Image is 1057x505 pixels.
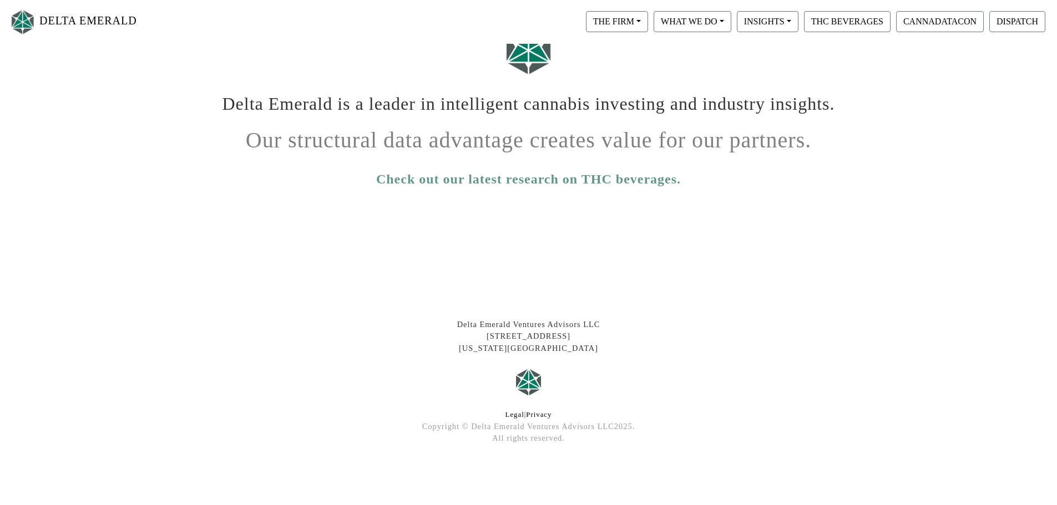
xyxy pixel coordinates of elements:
button: INSIGHTS [737,11,798,32]
img: Logo [512,365,545,399]
button: WHAT WE DO [654,11,731,32]
h1: Our structural data advantage creates value for our partners. [221,119,837,154]
a: Legal [505,411,524,419]
div: Delta Emerald Ventures Advisors LLC [STREET_ADDRESS] [US_STATE][GEOGRAPHIC_DATA] [213,319,845,355]
button: CANNADATACON [896,11,984,32]
a: CANNADATACON [893,16,987,25]
div: | [213,410,845,420]
div: All rights reserved. [213,432,845,445]
img: Logo [9,7,37,37]
button: THC BEVERAGES [804,11,891,32]
div: Copyright © Delta Emerald Ventures Advisors LLC 2025 . [213,421,845,433]
a: THC BEVERAGES [801,16,893,25]
h1: Delta Emerald is a leader in intelligent cannabis investing and industry insights. [221,85,837,114]
a: Check out our latest research on THC beverages. [376,169,681,189]
a: DELTA EMERALD [9,4,137,39]
img: Logo [501,21,557,79]
button: DISPATCH [989,11,1045,32]
button: THE FIRM [586,11,648,32]
div: At Delta Emerald Ventures, we lead in cannabis technology investing and industry insights, levera... [213,445,845,450]
a: DISPATCH [987,16,1048,25]
a: Privacy [526,411,552,419]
